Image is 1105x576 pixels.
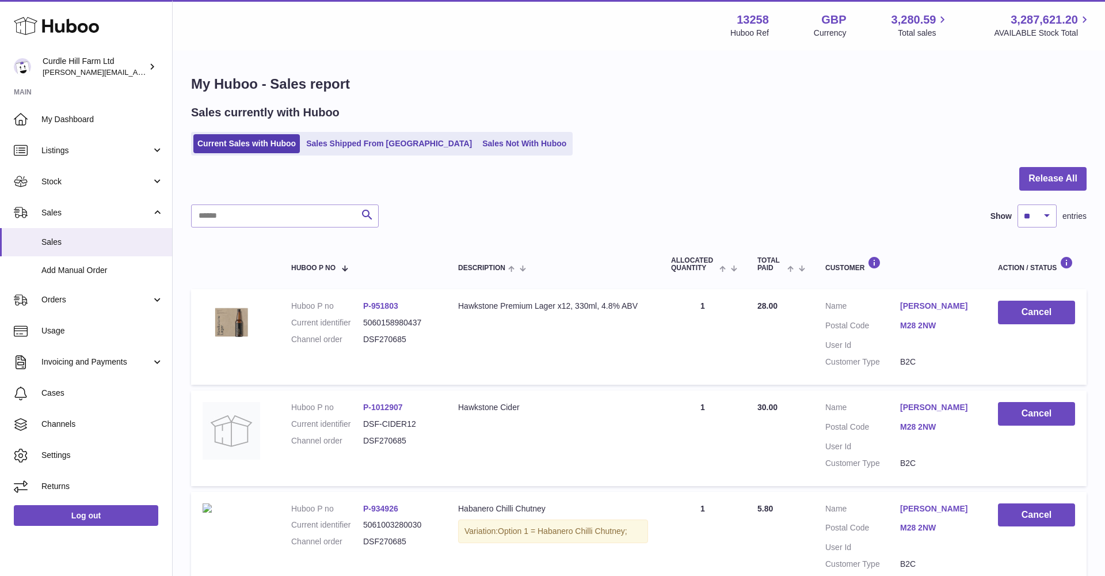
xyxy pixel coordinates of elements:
span: Listings [41,145,151,156]
span: 28.00 [757,301,778,310]
a: [PERSON_NAME] [900,402,975,413]
img: charlotte@diddlysquatfarmshop.com [14,58,31,75]
a: P-1012907 [363,403,403,412]
dt: Customer Type [825,559,900,570]
div: Curdle Hill Farm Ltd [43,56,146,78]
span: ALLOCATED Quantity [671,257,717,272]
span: Returns [41,481,163,492]
a: Current Sales with Huboo [193,134,300,153]
span: entries [1062,211,1087,222]
td: 1 [660,391,746,486]
td: 1 [660,289,746,385]
dt: Channel order [291,435,363,446]
span: Sales [41,207,151,218]
dt: Postal Code [825,320,900,334]
dt: Current identifier [291,317,363,328]
dd: DSF-CIDER12 [363,419,435,430]
a: Sales Not With Huboo [478,134,570,153]
span: 30.00 [757,403,778,412]
button: Cancel [998,301,1075,324]
span: 3,287,621.20 [1011,12,1078,28]
button: Cancel [998,503,1075,527]
span: Total sales [898,28,949,39]
span: Description [458,264,505,272]
dt: User Id [825,542,900,553]
div: Hawkstone Premium Lager x12, 330ml, 4.8% ABV [458,301,648,312]
dt: Name [825,503,900,517]
dd: DSF270685 [363,334,435,345]
div: Huboo Ref [730,28,769,39]
a: [PERSON_NAME] [900,503,975,514]
strong: GBP [821,12,846,28]
img: no-photo.jpg [203,402,260,460]
dt: Huboo P no [291,402,363,413]
span: Sales [41,237,163,248]
span: Cases [41,388,163,399]
dt: Channel order [291,536,363,547]
dt: Customer Type [825,357,900,367]
span: Huboo P no [291,264,336,272]
a: P-951803 [363,301,398,310]
span: Invoicing and Payments [41,357,151,367]
img: EOB_7199EOB.jpg [203,503,212,513]
span: [PERSON_NAME][EMAIL_ADDRESS][DOMAIN_NAME] [43,67,231,77]
a: Sales Shipped From [GEOGRAPHIC_DATA] [302,134,476,153]
a: 3,280.59 Total sales [891,12,950,39]
dd: B2C [900,559,975,570]
h1: My Huboo - Sales report [191,75,1087,93]
span: Channels [41,419,163,430]
dt: Postal Code [825,422,900,435]
dd: B2C [900,458,975,469]
h2: Sales currently with Huboo [191,105,340,120]
button: Cancel [998,402,1075,426]
a: M28 2NW [900,422,975,433]
span: Settings [41,450,163,461]
dt: Huboo P no [291,503,363,514]
img: 132581708521438.jpg [203,301,260,344]
span: Option 1 = Habanero Chilli Chutney; [498,526,627,536]
dt: Name [825,402,900,416]
div: Habanero Chilli Chutney [458,503,648,514]
span: 3,280.59 [891,12,936,28]
span: Usage [41,325,163,336]
span: Stock [41,176,151,187]
dd: DSF270685 [363,536,435,547]
span: Orders [41,294,151,305]
a: 3,287,621.20 AVAILABLE Stock Total [994,12,1091,39]
div: Variation: [458,520,648,543]
div: Customer [825,256,975,272]
a: M28 2NW [900,522,975,533]
dt: User Id [825,441,900,452]
dd: DSF270685 [363,435,435,446]
a: Log out [14,505,158,526]
a: [PERSON_NAME] [900,301,975,312]
dt: Customer Type [825,458,900,469]
dt: Current identifier [291,520,363,530]
span: AVAILABLE Stock Total [994,28,1091,39]
div: Currency [814,28,847,39]
div: Action / Status [998,256,1075,272]
dt: Name [825,301,900,314]
dt: User Id [825,340,900,351]
span: 5.80 [757,504,773,513]
strong: 13258 [737,12,769,28]
div: Hawkstone Cider [458,402,648,413]
a: M28 2NW [900,320,975,331]
button: Release All [1019,167,1087,191]
dt: Channel order [291,334,363,345]
dd: 5061003280030 [363,520,435,530]
dt: Current identifier [291,419,363,430]
dt: Huboo P no [291,301,363,312]
span: My Dashboard [41,114,163,125]
span: Total paid [757,257,784,272]
label: Show [990,211,1012,222]
a: P-934926 [363,504,398,513]
dd: 5060158980437 [363,317,435,328]
span: Add Manual Order [41,265,163,276]
dt: Postal Code [825,522,900,536]
dd: B2C [900,357,975,367]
